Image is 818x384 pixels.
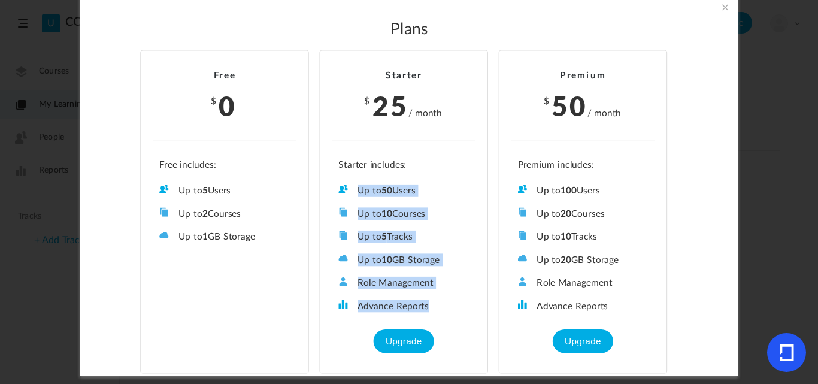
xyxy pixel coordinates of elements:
[338,253,469,266] li: Up to GB Storage
[159,231,290,243] li: Up to GB Storage
[518,300,649,312] li: Advance Reports
[159,207,290,220] li: Up to Courses
[561,232,571,241] b: 10
[518,253,649,266] li: Up to GB Storage
[153,71,296,82] h2: Free
[518,277,649,289] li: Role Management
[561,256,571,265] b: 20
[106,20,712,40] h2: Plans
[381,210,392,219] b: 10
[381,186,392,195] b: 50
[202,186,208,195] b: 5
[374,329,434,353] button: Upgrade
[338,277,469,289] li: Role Management
[561,186,577,195] b: 100
[381,232,387,241] b: 5
[587,107,621,120] cite: / month
[338,231,469,243] li: Up to Tracks
[338,185,469,197] li: Up to Users
[518,185,649,197] li: Up to Users
[381,256,392,265] b: 10
[544,97,550,106] span: $
[338,207,469,220] li: Up to Courses
[561,210,571,219] b: 20
[211,97,217,106] span: $
[364,97,371,106] span: $
[553,329,613,353] button: Upgrade
[511,71,655,82] h2: Premium
[202,232,208,241] b: 1
[518,231,649,243] li: Up to Tracks
[202,210,208,219] b: 2
[372,86,408,124] span: 25
[408,107,442,120] cite: / month
[338,300,469,312] li: Advance Reports
[332,71,475,82] h2: Starter
[552,86,587,124] span: 50
[219,86,237,124] span: 0
[159,185,290,197] li: Up to Users
[518,207,649,220] li: Up to Courses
